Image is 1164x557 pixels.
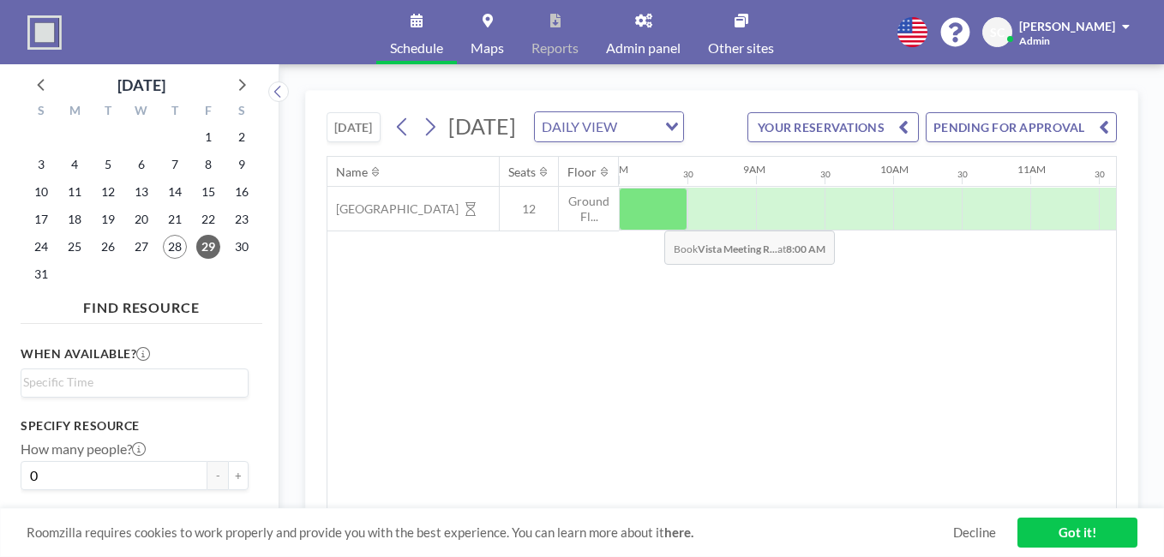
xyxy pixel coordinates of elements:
b: 8:00 AM [786,243,825,255]
label: How many people? [21,440,146,458]
span: Monday, August 18, 2025 [63,207,87,231]
div: 30 [957,169,968,180]
span: Saturday, August 23, 2025 [230,207,254,231]
div: 30 [820,169,831,180]
span: Schedule [390,41,443,55]
button: [DATE] [327,112,381,142]
span: Thursday, August 7, 2025 [163,153,187,177]
div: S [225,101,258,123]
span: Thursday, August 21, 2025 [163,207,187,231]
div: 10AM [880,163,909,176]
span: Saturday, August 16, 2025 [230,180,254,204]
span: Tuesday, August 19, 2025 [96,207,120,231]
span: Monday, August 4, 2025 [63,153,87,177]
div: 11AM [1017,163,1046,176]
span: Sunday, August 3, 2025 [29,153,53,177]
div: M [58,101,92,123]
a: Decline [953,524,996,541]
span: Wednesday, August 20, 2025 [129,207,153,231]
span: Friday, August 22, 2025 [196,207,220,231]
button: + [228,461,249,490]
input: Search for option [23,373,238,392]
span: Saturday, August 9, 2025 [230,153,254,177]
button: YOUR RESERVATIONS [747,112,919,142]
span: [GEOGRAPHIC_DATA] [327,201,459,217]
span: Friday, August 1, 2025 [196,125,220,149]
h3: Specify resource [21,418,249,434]
h4: FIND RESOURCE [21,292,262,316]
div: Seats [508,165,536,180]
span: Sunday, August 10, 2025 [29,180,53,204]
span: Monday, August 25, 2025 [63,235,87,259]
div: Search for option [535,112,683,141]
div: [DATE] [117,73,165,97]
span: Saturday, August 2, 2025 [230,125,254,149]
img: organization-logo [27,15,62,50]
span: SC [990,25,1005,40]
span: Roomzilla requires cookies to work properly and provide you with the best experience. You can lea... [27,524,953,541]
span: Monday, August 11, 2025 [63,180,87,204]
a: here. [664,524,693,540]
div: 30 [1095,169,1105,180]
b: Vista Meeting R... [698,243,777,255]
span: Friday, August 8, 2025 [196,153,220,177]
span: Friday, August 15, 2025 [196,180,220,204]
span: Wednesday, August 13, 2025 [129,180,153,204]
span: Tuesday, August 26, 2025 [96,235,120,259]
span: [PERSON_NAME] [1019,19,1115,33]
div: Floor [567,165,597,180]
label: Floor [21,504,52,521]
div: T [158,101,191,123]
div: S [25,101,58,123]
div: T [92,101,125,123]
div: 9AM [743,163,765,176]
span: Tuesday, August 12, 2025 [96,180,120,204]
span: Tuesday, August 5, 2025 [96,153,120,177]
span: Sunday, August 31, 2025 [29,262,53,286]
div: Name [336,165,368,180]
div: W [125,101,159,123]
span: Thursday, August 28, 2025 [163,235,187,259]
span: Thursday, August 14, 2025 [163,180,187,204]
div: 30 [683,169,693,180]
span: DAILY VIEW [538,116,621,138]
span: Saturday, August 30, 2025 [230,235,254,259]
span: 12 [500,201,558,217]
span: [DATE] [448,113,516,139]
span: Other sites [708,41,774,55]
span: Admin [1019,34,1050,47]
input: Search for option [622,116,655,138]
span: Sunday, August 24, 2025 [29,235,53,259]
span: Friday, August 29, 2025 [196,235,220,259]
span: Book at [664,231,835,265]
span: Admin panel [606,41,681,55]
span: Wednesday, August 6, 2025 [129,153,153,177]
button: PENDING FOR APPROVAL [926,112,1117,142]
div: Search for option [21,369,248,395]
span: Wednesday, August 27, 2025 [129,235,153,259]
div: F [191,101,225,123]
button: - [207,461,228,490]
a: Got it! [1017,518,1137,548]
span: Maps [471,41,504,55]
span: Ground Fl... [559,194,619,224]
span: Sunday, August 17, 2025 [29,207,53,231]
span: Reports [531,41,579,55]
